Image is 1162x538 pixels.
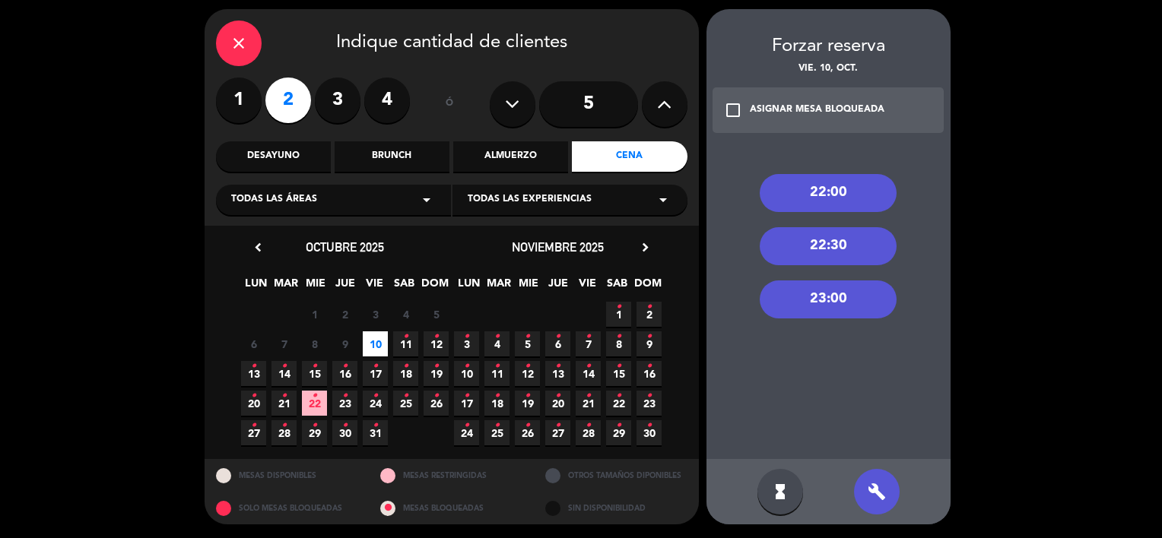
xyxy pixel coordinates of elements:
span: Todas las experiencias [468,192,592,207]
i: • [312,354,317,378]
span: 25 [393,391,418,416]
i: • [586,384,591,408]
span: 9 [332,331,357,356]
span: MAR [486,274,511,299]
i: close [230,34,248,52]
div: MESAS RESTRINGIDAS [369,459,534,492]
span: 29 [302,420,327,445]
i: • [494,384,500,408]
span: DOM [634,274,659,299]
span: 27 [241,420,266,445]
span: 29 [606,420,631,445]
span: VIE [575,274,600,299]
span: 21 [576,391,601,416]
span: SAB [605,274,630,299]
i: • [342,354,348,378]
i: • [312,413,317,438]
i: • [616,413,621,438]
span: 17 [363,361,388,386]
span: 12 [515,361,540,386]
i: • [646,324,652,349]
i: • [281,384,287,408]
div: Brunch [335,141,449,172]
i: arrow_drop_down [654,191,672,209]
span: MIE [516,274,541,299]
i: • [403,354,408,378]
i: • [525,384,530,408]
i: • [464,384,469,408]
span: 11 [393,331,418,356]
span: 26 [424,391,449,416]
span: 2 [332,302,357,327]
i: • [464,354,469,378]
span: 25 [484,420,510,445]
i: • [403,324,408,349]
span: 17 [454,391,479,416]
span: 13 [241,361,266,386]
div: SIN DISPONIBILIDAD [534,492,699,524]
span: DOM [421,274,446,299]
span: octubre 2025 [306,239,384,255]
div: MESAS DISPONIBLES [205,459,370,492]
i: • [494,413,500,438]
i: hourglass_full [771,483,789,501]
span: 10 [454,361,479,386]
span: 16 [637,361,662,386]
span: 22 [606,391,631,416]
span: 21 [271,391,297,416]
i: check_box_outline_blank [724,101,742,119]
span: 3 [363,302,388,327]
span: 15 [302,361,327,386]
span: 27 [545,420,570,445]
span: 23 [637,391,662,416]
span: 18 [484,391,510,416]
span: 12 [424,331,449,356]
span: 5 [424,302,449,327]
span: 18 [393,361,418,386]
i: • [525,354,530,378]
span: 20 [545,391,570,416]
i: build [868,483,886,501]
span: 2 [637,302,662,327]
span: LUN [456,274,481,299]
span: JUE [332,274,357,299]
div: ó [425,78,475,131]
span: 24 [454,420,479,445]
i: • [586,354,591,378]
i: • [373,354,378,378]
span: 24 [363,391,388,416]
i: • [555,384,560,408]
label: 3 [315,78,360,123]
div: Indique cantidad de clientes [216,21,687,66]
i: • [646,413,652,438]
span: 28 [271,420,297,445]
i: • [616,324,621,349]
i: • [464,413,469,438]
span: 1 [606,302,631,327]
i: • [494,324,500,349]
span: 5 [515,331,540,356]
span: 3 [454,331,479,356]
span: LUN [243,274,268,299]
i: • [342,413,348,438]
i: arrow_drop_down [417,191,436,209]
span: MIE [303,274,328,299]
div: SOLO MESAS BLOQUEADAS [205,492,370,524]
div: Cena [572,141,687,172]
span: 8 [606,331,631,356]
i: • [525,324,530,349]
label: 2 [265,78,311,123]
span: 1 [302,302,327,327]
i: • [373,413,378,438]
i: • [525,413,530,438]
span: 6 [241,331,266,356]
div: 22:30 [760,227,897,265]
i: • [312,384,317,408]
span: 7 [576,331,601,356]
span: 31 [363,420,388,445]
span: VIE [362,274,387,299]
span: Todas las áreas [231,192,317,207]
i: • [646,384,652,408]
span: 6 [545,331,570,356]
div: MESAS BLOQUEADAS [369,492,534,524]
